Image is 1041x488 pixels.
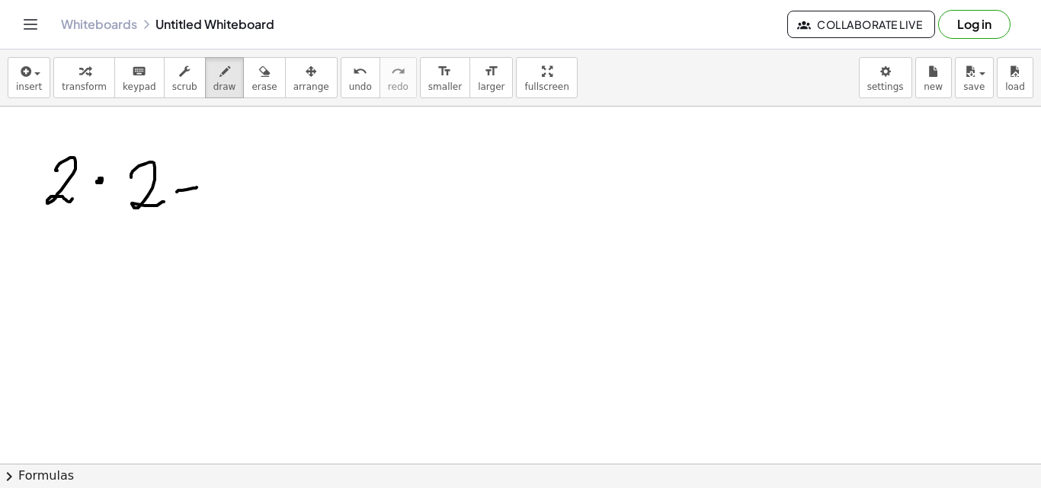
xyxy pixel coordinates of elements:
span: load [1005,81,1025,92]
a: Whiteboards [61,17,137,32]
button: load [997,57,1033,98]
span: draw [213,81,236,92]
span: scrub [172,81,197,92]
button: scrub [164,57,206,98]
button: Log in [938,10,1011,39]
span: undo [349,81,372,92]
button: insert [8,57,50,98]
span: Collaborate Live [800,18,922,31]
span: save [963,81,985,92]
button: undoundo [341,57,380,98]
button: arrange [285,57,338,98]
button: redoredo [380,57,417,98]
button: settings [859,57,912,98]
span: settings [867,81,904,92]
button: draw [205,57,245,98]
button: Toggle navigation [18,12,43,37]
button: new [915,57,952,98]
i: undo [353,62,367,81]
button: format_sizelarger [469,57,513,98]
i: format_size [484,62,498,81]
button: save [955,57,994,98]
span: new [924,81,943,92]
button: erase [243,57,285,98]
i: redo [391,62,405,81]
span: erase [251,81,277,92]
span: insert [16,81,42,92]
i: keyboard [132,62,146,81]
button: keyboardkeypad [114,57,165,98]
button: format_sizesmaller [420,57,470,98]
span: redo [388,81,408,92]
span: fullscreen [524,81,569,92]
button: transform [53,57,115,98]
span: larger [478,81,504,92]
span: arrange [293,81,329,92]
span: keypad [123,81,156,92]
span: transform [62,81,107,92]
button: Collaborate Live [787,11,935,38]
span: smaller [428,81,462,92]
i: format_size [437,62,452,81]
button: fullscreen [516,57,577,98]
